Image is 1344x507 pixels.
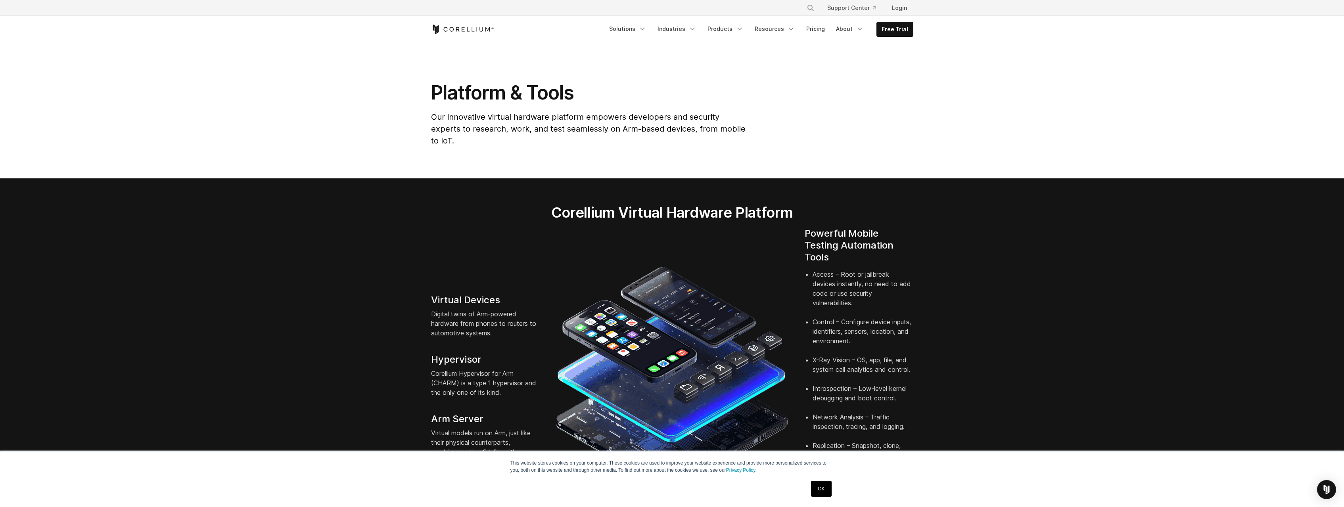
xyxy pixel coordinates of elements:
h4: Powerful Mobile Testing Automation Tools [805,228,913,263]
a: OK [811,481,831,497]
div: Open Intercom Messenger [1317,480,1336,499]
a: Resources [750,22,800,36]
li: Introspection – Low-level kernel debugging and boot control. [813,384,913,412]
h4: Hypervisor [431,354,540,365]
div: Navigation Menu [797,1,913,15]
p: Digital twins of Arm-powered hardware from phones to routers to automotive systems. [431,309,540,338]
img: iPhone and Android virtual machine and testing tools [556,263,789,496]
a: Pricing [801,22,830,36]
h4: Virtual Devices [431,294,540,306]
li: Network Analysis – Traffic inspection, tracing, and logging. [813,412,913,441]
li: Access – Root or jailbreak devices instantly, no need to add code or use security vulnerabilities. [813,270,913,317]
h4: Arm Server [431,413,540,425]
a: Products [703,22,748,36]
p: This website stores cookies on your computer. These cookies are used to improve your website expe... [510,459,834,474]
button: Search [803,1,818,15]
h1: Platform & Tools [431,81,747,105]
a: About [831,22,869,36]
li: X-Ray Vision – OS, app, file, and system call analytics and control. [813,355,913,384]
li: Replication – Snapshot, clone, and share devices. [813,441,913,469]
a: Login [886,1,913,15]
a: Privacy Policy. [726,467,757,473]
p: Corellium Hypervisor for Arm (CHARM) is a type 1 hypervisor and the only one of its kind. [431,369,540,397]
span: Our innovative virtual hardware platform empowers developers and security experts to research, wo... [431,112,746,145]
h2: Corellium Virtual Hardware Platform [514,204,830,221]
a: Industries [653,22,701,36]
a: Support Center [821,1,882,15]
a: Free Trial [877,22,913,36]
li: Control – Configure device inputs, identifiers, sensors, location, and environment. [813,317,913,355]
div: Navigation Menu [604,22,913,37]
a: Corellium Home [431,25,494,34]
p: Virtual models run on Arm, just like their physical counterparts, combining native fidelity with ... [431,428,540,466]
a: Solutions [604,22,651,36]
